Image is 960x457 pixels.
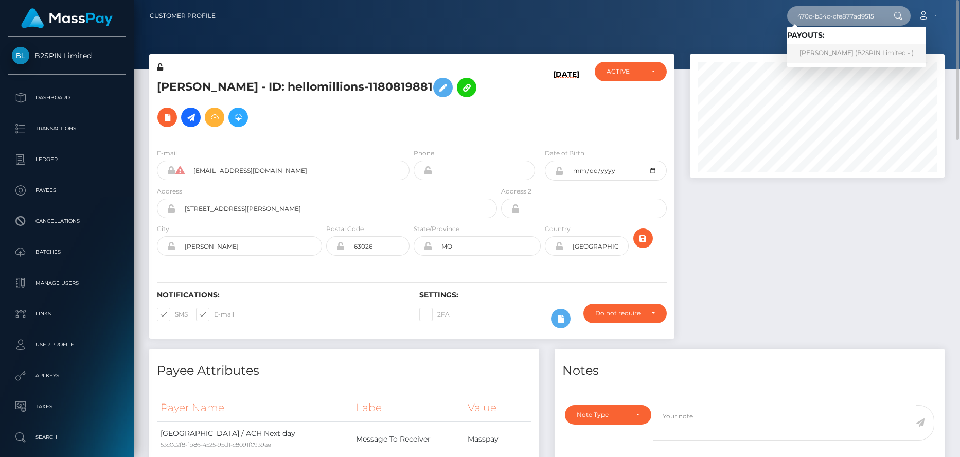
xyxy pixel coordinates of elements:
h6: Payouts: [787,31,926,40]
div: Note Type [577,411,628,419]
p: Search [12,430,122,445]
label: Address [157,187,182,196]
th: Label [352,394,464,422]
label: Postal Code [326,224,364,234]
a: Manage Users [8,270,126,296]
label: Phone [414,149,434,158]
p: User Profile [12,337,122,353]
p: Ledger [12,152,122,167]
th: Payer Name [157,394,352,422]
a: Initiate Payout [181,108,201,127]
p: Taxes [12,399,122,414]
a: Taxes [8,394,126,419]
p: Manage Users [12,275,122,291]
img: B2SPIN Limited [12,47,29,64]
a: [PERSON_NAME] (B2SPIN Limited - ) [787,44,926,63]
button: ACTIVE [595,62,667,81]
td: Masspay [464,422,531,456]
label: City [157,224,169,234]
a: Customer Profile [150,5,216,27]
a: Transactions [8,116,126,142]
p: Dashboard [12,90,122,106]
p: Links [12,306,122,322]
label: Date of Birth [545,149,584,158]
span: B2SPIN Limited [8,51,126,60]
td: [GEOGRAPHIC_DATA] / ACH Next day [157,422,352,456]
h6: [DATE] [553,70,579,136]
th: Value [464,394,531,422]
i: Cannot communicate with payees of this client directly [175,166,184,174]
h5: [PERSON_NAME] - ID: hellomillions-1180819881 [157,73,491,132]
label: 2FA [419,308,450,321]
input: Search... [787,6,884,26]
a: Ledger [8,147,126,172]
h6: Notifications: [157,291,404,300]
label: State/Province [414,224,459,234]
h4: Payee Attributes [157,362,531,380]
label: Address 2 [501,187,531,196]
label: E-mail [157,149,177,158]
p: Transactions [12,121,122,136]
a: Search [8,425,126,450]
div: ACTIVE [607,67,643,76]
label: SMS [157,308,188,321]
p: Batches [12,244,122,260]
a: API Keys [8,363,126,389]
label: E-mail [196,308,234,321]
div: Do not require [595,309,643,318]
small: 53c0c2f8-fb86-4525-95d1-c8091f0939ae [161,441,271,448]
img: MassPay Logo [21,8,113,28]
p: Cancellations [12,214,122,229]
button: Do not require [583,304,666,323]
td: Message To Receiver [352,422,464,456]
a: Payees [8,178,126,203]
a: Batches [8,239,126,265]
a: Links [8,301,126,327]
p: Payees [12,183,122,198]
a: User Profile [8,332,126,358]
a: Dashboard [8,85,126,111]
h6: Settings: [419,291,666,300]
label: Country [545,224,571,234]
button: Note Type [565,405,651,425]
h4: Notes [562,362,937,380]
p: API Keys [12,368,122,383]
a: Cancellations [8,208,126,234]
